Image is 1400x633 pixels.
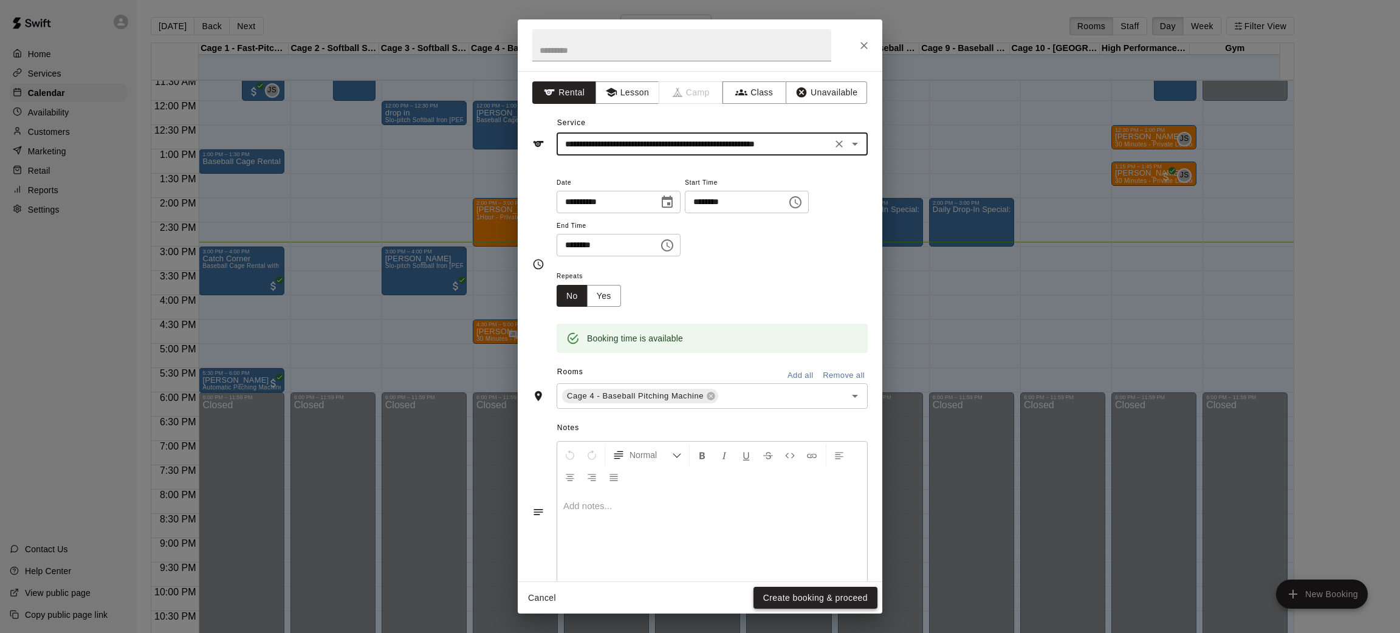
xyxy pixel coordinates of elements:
[532,258,544,270] svg: Timing
[557,285,621,307] div: outlined button group
[560,466,580,488] button: Center Align
[562,389,718,403] div: Cage 4 - Baseball Pitching Machine
[557,368,583,376] span: Rooms
[829,444,849,466] button: Left Align
[692,444,713,466] button: Format Bold
[714,444,735,466] button: Format Italics
[685,175,809,191] span: Start Time
[557,175,681,191] span: Date
[655,233,679,258] button: Choose time, selected time is 3:30 PM
[557,218,681,234] span: End Time
[831,135,848,152] button: Clear
[758,444,778,466] button: Format Strikethrough
[532,81,596,104] button: Rental
[560,444,580,466] button: Undo
[608,444,687,466] button: Formatting Options
[532,390,544,402] svg: Rooms
[557,269,631,285] span: Repeats
[557,285,588,307] button: No
[562,390,709,402] span: Cage 4 - Baseball Pitching Machine
[595,81,659,104] button: Lesson
[853,35,875,56] button: Close
[532,506,544,518] svg: Notes
[781,366,820,385] button: Add all
[722,81,786,104] button: Class
[532,138,544,150] svg: Service
[587,327,683,349] div: Booking time is available
[587,285,621,307] button: Yes
[523,587,561,609] button: Cancel
[603,466,624,488] button: Justify Align
[786,81,867,104] button: Unavailable
[659,81,723,104] span: Camps can only be created in the Services page
[753,587,877,609] button: Create booking & proceed
[846,388,863,405] button: Open
[736,444,757,466] button: Format Underline
[846,135,863,152] button: Open
[780,444,800,466] button: Insert Code
[582,444,602,466] button: Redo
[582,466,602,488] button: Right Align
[783,190,808,214] button: Choose time, selected time is 3:00 PM
[557,419,868,438] span: Notes
[630,449,672,461] span: Normal
[820,366,868,385] button: Remove all
[801,444,822,466] button: Insert Link
[557,118,586,127] span: Service
[655,190,679,214] button: Choose date, selected date is Oct 10, 2025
